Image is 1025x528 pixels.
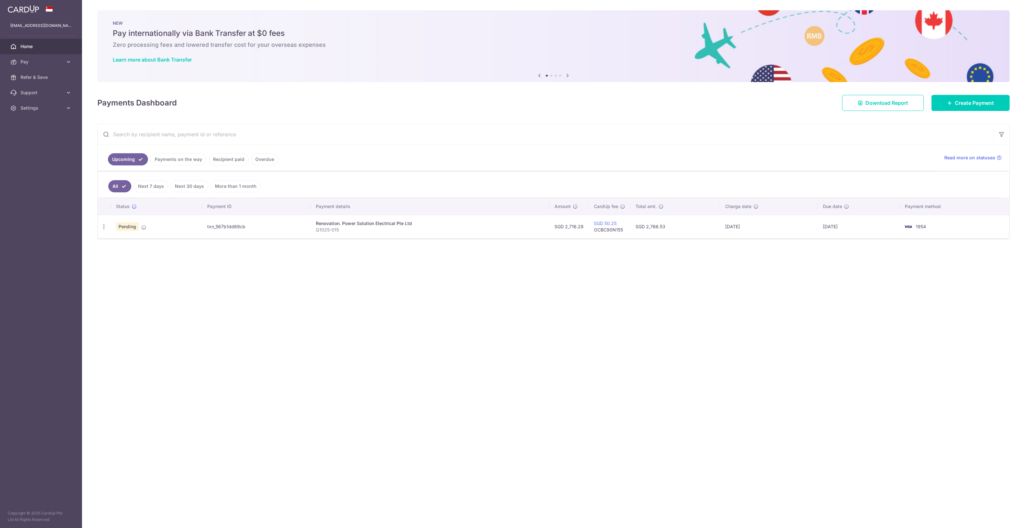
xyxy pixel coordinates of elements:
td: txn_567b1dd69cb [202,215,311,238]
a: Upcoming [108,153,148,165]
a: Recipient paid [209,153,249,165]
th: Payment details [311,198,549,215]
span: Pay [20,59,63,65]
a: All [108,180,131,192]
h6: Zero processing fees and lowered transfer cost for your overseas expenses [113,41,994,49]
span: Refer & Save [20,74,63,80]
div: Renovation. Power Solution Electrical Pte Ltd [316,220,544,227]
span: Amount [554,203,571,210]
td: OCBC90N155 [589,215,630,238]
img: Bank transfer banner [97,10,1010,82]
a: Learn more about Bank Transfer [113,56,192,63]
p: NEW [113,21,994,26]
td: SGD 2,766.53 [630,215,720,238]
td: SGD 2,716.28 [549,215,589,238]
a: Create Payment [931,95,1010,111]
td: [DATE] [720,215,818,238]
img: Bank Card [902,223,914,230]
span: Pending [116,222,139,231]
img: CardUp [8,5,39,13]
a: SGD 50.25 [594,221,617,226]
td: [DATE] [818,215,900,238]
a: Payments on the way [151,153,206,165]
a: More than 1 month [211,180,261,192]
span: Due date [823,203,842,210]
a: Read more on statuses [944,155,1002,161]
p: Q1025-015 [316,227,544,233]
span: Support [20,89,63,96]
span: Read more on statuses [944,155,995,161]
span: Settings [20,105,63,111]
span: Download Report [865,99,908,107]
span: Create Payment [955,99,994,107]
th: Payment ID [202,198,311,215]
span: CardUp fee [594,203,618,210]
a: Next 7 days [134,180,168,192]
a: Next 30 days [171,180,208,192]
h5: Pay internationally via Bank Transfer at $0 fees [113,28,994,38]
a: Download Report [842,95,924,111]
span: Charge date [725,203,751,210]
span: Home [20,43,63,50]
th: Payment method [900,198,1009,215]
a: Overdue [251,153,278,165]
span: Status [116,203,130,210]
h4: Payments Dashboard [97,97,177,109]
span: 1954 [916,224,926,229]
span: Total amt. [635,203,657,210]
input: Search by recipient name, payment id or reference [98,124,994,145]
p: [EMAIL_ADDRESS][DOMAIN_NAME] [10,22,72,29]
